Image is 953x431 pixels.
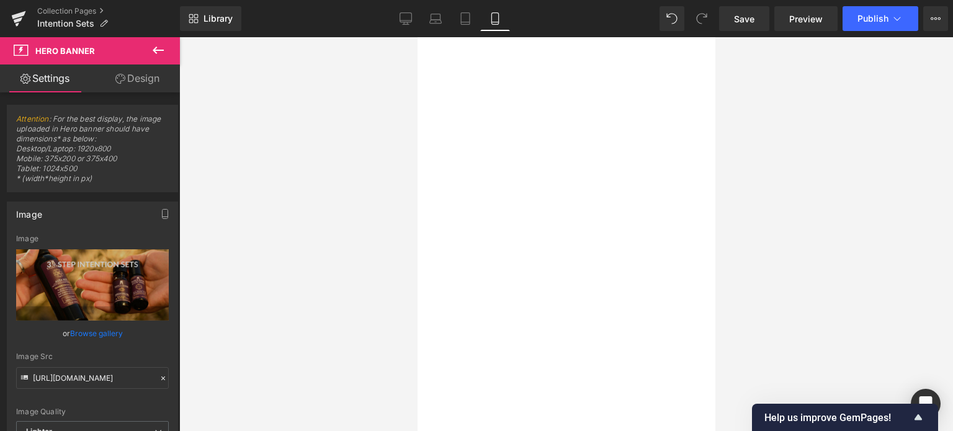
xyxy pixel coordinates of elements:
a: Mobile [480,6,510,31]
a: Preview [774,6,838,31]
div: Image [16,202,42,220]
div: Open Intercom Messenger [911,389,941,419]
button: Redo [689,6,714,31]
span: Preview [789,12,823,25]
div: Image Quality [16,407,169,416]
a: Attention [16,114,49,123]
span: : For the best display, the image uploaded in Hero banner should have dimensions* as below: Deskt... [16,114,169,192]
button: Undo [660,6,684,31]
div: or [16,327,169,340]
button: Publish [843,6,918,31]
span: Save [734,12,754,25]
a: Desktop [391,6,421,31]
span: Intention Sets [37,19,94,29]
a: Design [92,64,182,92]
span: Help us improve GemPages! [764,412,911,424]
span: Hero Banner [35,46,95,56]
span: Library [204,13,233,24]
a: New Library [180,6,241,31]
div: Image [16,234,169,243]
div: Image Src [16,352,169,361]
a: Collection Pages [37,6,180,16]
a: Tablet [450,6,480,31]
button: Show survey - Help us improve GemPages! [764,410,926,425]
input: Link [16,367,169,389]
span: Publish [857,14,888,24]
button: More [923,6,948,31]
a: Laptop [421,6,450,31]
a: Browse gallery [70,322,123,344]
